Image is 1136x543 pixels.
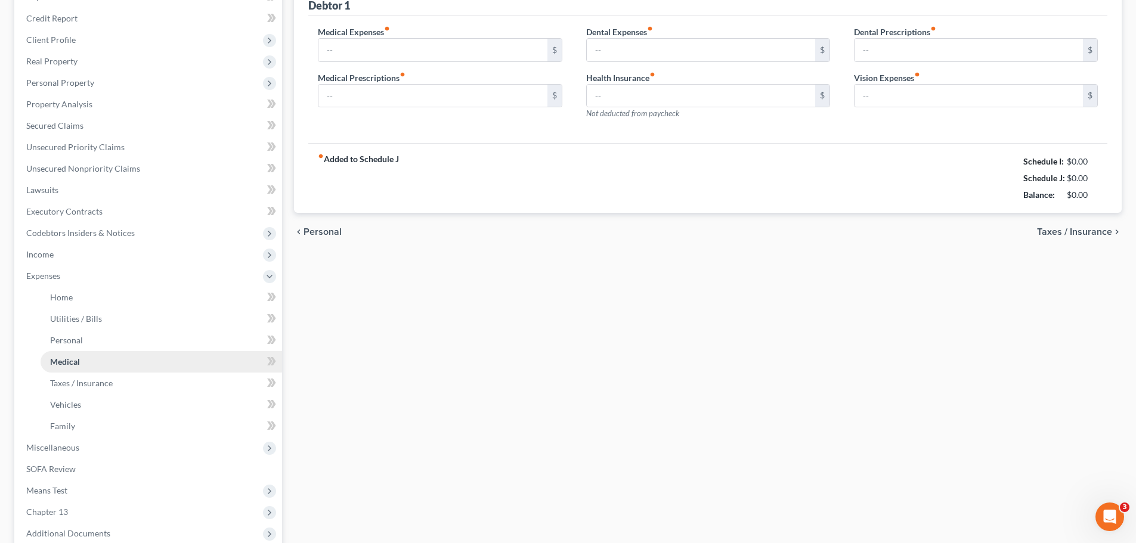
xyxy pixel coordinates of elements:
span: 3 [1120,502,1129,512]
div: $0.00 [1067,189,1098,201]
span: Personal Property [26,77,94,88]
i: fiber_manual_record [400,72,406,77]
span: Unsecured Priority Claims [26,142,125,152]
i: fiber_manual_record [384,26,390,32]
span: Expenses [26,271,60,281]
a: Family [41,415,282,437]
input: -- [318,85,547,107]
i: chevron_left [294,227,304,237]
strong: Schedule J: [1023,173,1065,183]
span: Taxes / Insurance [50,378,113,388]
label: Dental Expenses [586,26,653,38]
span: SOFA Review [26,464,76,474]
input: -- [855,39,1083,61]
label: Vision Expenses [854,72,920,84]
div: $0.00 [1067,156,1098,167]
span: Income [26,249,54,259]
a: Vehicles [41,394,282,415]
span: Additional Documents [26,528,110,538]
i: fiber_manual_record [649,72,655,77]
span: Secured Claims [26,120,83,131]
a: Credit Report [17,8,282,29]
a: Taxes / Insurance [41,373,282,394]
span: Medical [50,356,80,367]
span: Real Property [26,56,78,66]
label: Dental Prescriptions [854,26,936,38]
span: Miscellaneous [26,442,79,452]
span: Client Profile [26,35,76,45]
a: Executory Contracts [17,201,282,222]
input: -- [587,39,815,61]
a: Utilities / Bills [41,308,282,330]
a: Unsecured Priority Claims [17,136,282,158]
a: Personal [41,330,282,351]
a: Home [41,287,282,308]
span: Not deducted from paycheck [586,108,679,118]
i: fiber_manual_record [930,26,936,32]
div: $ [815,39,829,61]
span: Property Analysis [26,99,92,109]
input: -- [587,85,815,107]
input: -- [855,85,1083,107]
span: Personal [50,335,83,345]
span: Lawsuits [26,185,58,195]
span: Vehicles [50,399,81,409]
strong: Balance: [1023,190,1055,200]
div: $0.00 [1067,172,1098,184]
div: $ [547,39,562,61]
iframe: Intercom live chat [1095,502,1124,531]
a: SOFA Review [17,458,282,480]
i: chevron_right [1112,227,1122,237]
span: Chapter 13 [26,507,68,517]
div: $ [1083,85,1097,107]
i: fiber_manual_record [318,153,324,159]
label: Medical Expenses [318,26,390,38]
button: Taxes / Insurance chevron_right [1037,227,1122,237]
span: Utilities / Bills [50,314,102,324]
span: Means Test [26,485,67,495]
label: Medical Prescriptions [318,72,406,84]
a: Lawsuits [17,179,282,201]
button: chevron_left Personal [294,227,342,237]
span: Home [50,292,73,302]
span: Personal [304,227,342,237]
label: Health Insurance [586,72,655,84]
div: $ [1083,39,1097,61]
span: Executory Contracts [26,206,103,216]
a: Property Analysis [17,94,282,115]
input: -- [318,39,547,61]
span: Unsecured Nonpriority Claims [26,163,140,173]
a: Secured Claims [17,115,282,136]
div: $ [815,85,829,107]
i: fiber_manual_record [647,26,653,32]
strong: Added to Schedule J [318,153,399,203]
span: Credit Report [26,13,78,23]
span: Codebtors Insiders & Notices [26,228,135,238]
a: Medical [41,351,282,373]
strong: Schedule I: [1023,156,1064,166]
span: Taxes / Insurance [1037,227,1112,237]
i: fiber_manual_record [914,72,920,77]
div: $ [547,85,562,107]
a: Unsecured Nonpriority Claims [17,158,282,179]
span: Family [50,421,75,431]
